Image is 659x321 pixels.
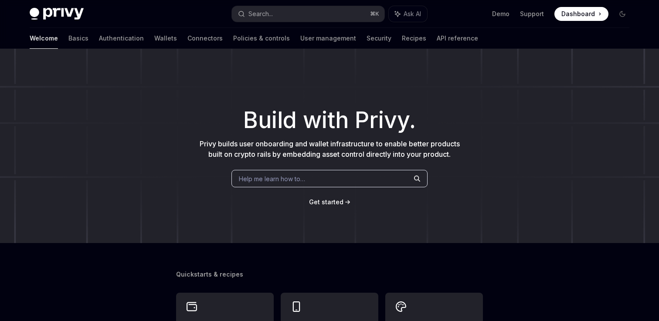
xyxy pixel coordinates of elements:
[30,8,84,20] img: dark logo
[520,10,544,18] a: Support
[99,28,144,49] a: Authentication
[402,28,426,49] a: Recipes
[389,6,427,22] button: Ask AI
[187,28,223,49] a: Connectors
[370,10,379,17] span: ⌘ K
[243,112,416,128] span: Build with Privy.
[154,28,177,49] a: Wallets
[309,198,343,206] span: Get started
[404,10,421,18] span: Ask AI
[200,139,460,159] span: Privy builds user onboarding and wallet infrastructure to enable better products built on crypto ...
[176,270,243,279] span: Quickstarts & recipes
[68,28,88,49] a: Basics
[437,28,478,49] a: API reference
[561,10,595,18] span: Dashboard
[367,28,391,49] a: Security
[30,28,58,49] a: Welcome
[615,7,629,21] button: Toggle dark mode
[554,7,608,21] a: Dashboard
[309,198,343,206] a: Get started
[300,28,356,49] a: User management
[239,174,305,183] span: Help me learn how to…
[233,28,290,49] a: Policies & controls
[248,9,273,19] div: Search...
[492,10,510,18] a: Demo
[232,6,384,22] button: Search...⌘K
